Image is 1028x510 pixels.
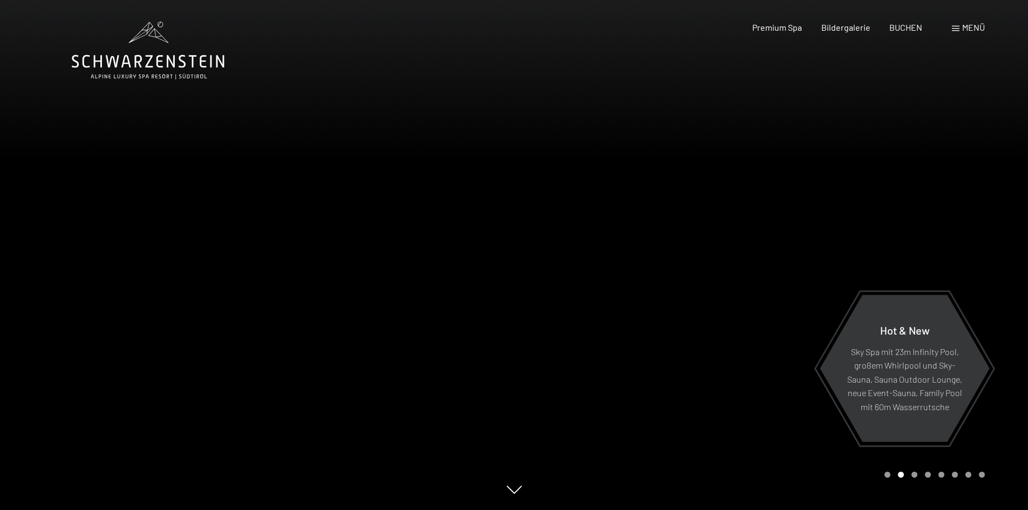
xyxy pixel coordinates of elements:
div: Carousel Page 8 [979,472,985,478]
div: Carousel Page 2 (Current Slide) [898,472,904,478]
p: Sky Spa mit 23m Infinity Pool, großem Whirlpool und Sky-Sauna, Sauna Outdoor Lounge, neue Event-S... [846,344,963,413]
span: Menü [962,22,985,32]
div: Carousel Page 5 [938,472,944,478]
a: BUCHEN [889,22,922,32]
div: Carousel Page 1 [884,472,890,478]
div: Carousel Page 3 [911,472,917,478]
div: Carousel Page 6 [952,472,958,478]
div: Carousel Pagination [881,472,985,478]
span: Hot & New [880,323,930,336]
a: Hot & New Sky Spa mit 23m Infinity Pool, großem Whirlpool und Sky-Sauna, Sauna Outdoor Lounge, ne... [819,294,990,443]
a: Premium Spa [752,22,802,32]
div: Carousel Page 7 [965,472,971,478]
a: Bildergalerie [821,22,870,32]
div: Carousel Page 4 [925,472,931,478]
